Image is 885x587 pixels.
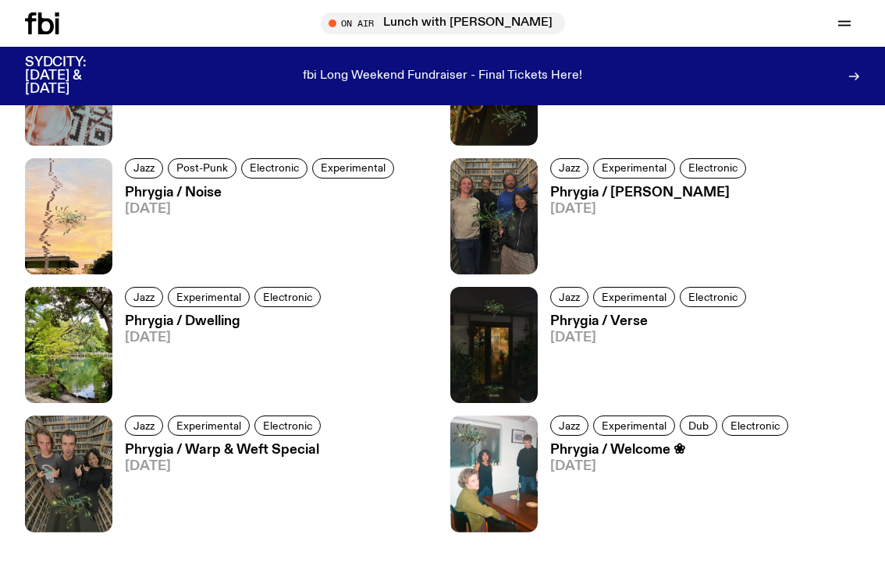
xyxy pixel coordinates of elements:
a: Experimental [312,158,394,179]
span: Electronic [263,420,312,432]
span: [DATE] [125,203,399,216]
a: Phrygia / Verse[DATE] [538,315,751,403]
a: Jazz [125,287,163,307]
span: Experimental [176,420,241,432]
span: [DATE] [550,460,793,473]
a: Jazz [125,415,163,436]
a: Experimental [593,158,675,179]
span: [DATE] [125,331,325,345]
a: Electronic [680,158,746,179]
span: Electronic [250,162,299,174]
h3: Phrygia / Warp & Weft Special [125,444,325,457]
h3: SYDCITY: [DATE] & [DATE] [25,56,125,96]
a: Experimental [168,287,250,307]
span: Experimental [602,291,666,302]
button: On AirLunch with [PERSON_NAME] [321,12,565,34]
span: Experimental [321,162,386,174]
h3: Phrygia / Welcome ❀ [550,444,793,457]
a: Electronic [241,158,307,179]
span: Experimental [602,162,666,174]
span: Jazz [559,291,580,302]
a: Experimental [593,287,675,307]
a: Electronic [254,287,321,307]
a: Electronic [680,287,746,307]
a: Electronic [722,415,788,436]
a: Phrygia / Warp & Weft Special[DATE] [112,444,325,532]
span: Electronic [688,162,737,174]
a: Jazz [550,287,588,307]
span: Jazz [133,291,155,302]
span: Dub [688,420,709,432]
span: [DATE] [125,460,325,473]
span: Jazz [133,162,155,174]
h3: Phrygia / [PERSON_NAME] [550,186,751,200]
a: Phrygia / Noise[DATE] [112,186,399,274]
a: Phrygia / Dwelling[DATE] [112,315,325,403]
span: [DATE] [550,203,751,216]
h3: Phrygia / Noise [125,186,399,200]
a: Electronic [254,415,321,436]
a: Dub [680,415,717,436]
a: Phrygia / Welcome ❀[DATE] [538,444,793,532]
span: Experimental [176,291,241,302]
p: fbi Long Weekend Fundraiser - Final Tickets Here! [303,69,582,83]
span: [DATE] [550,331,751,345]
a: Jazz [125,158,163,179]
a: Jazz [550,415,588,436]
a: Experimental [593,415,675,436]
a: Post-Punk [168,158,236,179]
span: Electronic [688,291,737,302]
a: Jazz [550,158,588,179]
span: Jazz [559,162,580,174]
span: Jazz [133,420,155,432]
span: Electronic [730,420,780,432]
h3: Phrygia / Dwelling [125,315,325,328]
a: Phrygia / [PERSON_NAME][DATE] [538,186,751,274]
span: Electronic [263,291,312,302]
span: Jazz [559,420,580,432]
h3: Phrygia / Verse [550,315,751,328]
span: Experimental [602,420,666,432]
span: Post-Punk [176,162,228,174]
a: Experimental [168,415,250,436]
